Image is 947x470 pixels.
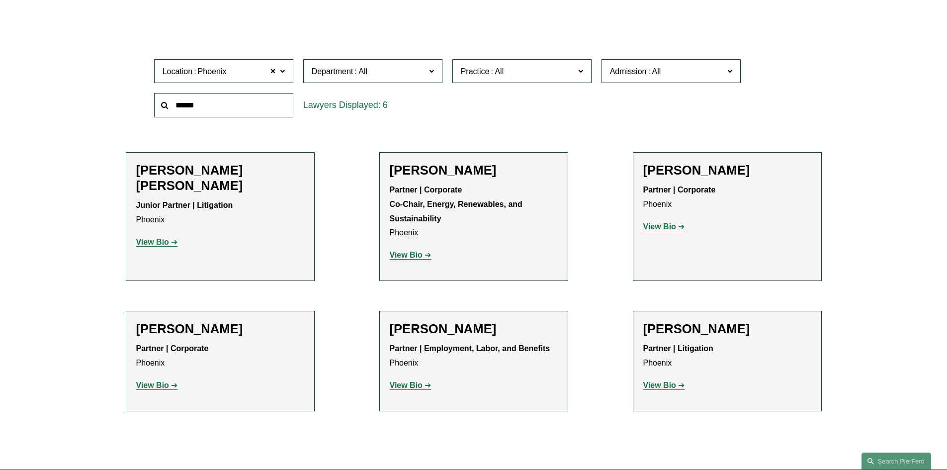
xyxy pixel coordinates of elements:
[383,100,388,110] span: 6
[861,453,931,470] a: Search this site
[312,67,353,76] span: Department
[198,65,227,78] span: Phoenix
[461,67,490,76] span: Practice
[136,201,233,209] strong: Junior Partner | Litigation
[643,222,685,231] a: View Bio
[643,183,811,212] p: Phoenix
[136,381,169,389] strong: View Bio
[390,163,558,178] h2: [PERSON_NAME]
[390,321,558,337] h2: [PERSON_NAME]
[643,186,716,194] strong: Partner | Corporate
[643,321,811,337] h2: [PERSON_NAME]
[390,200,525,223] strong: Co-Chair, Energy, Renewables, and Sustainability
[136,344,209,353] strong: Partner | Corporate
[390,342,558,371] p: Phoenix
[643,342,811,371] p: Phoenix
[163,67,193,76] span: Location
[136,238,178,246] a: View Bio
[136,321,304,337] h2: [PERSON_NAME]
[136,238,169,246] strong: View Bio
[390,183,558,240] p: Phoenix
[643,344,713,353] strong: Partner | Litigation
[136,198,304,227] p: Phoenix
[643,222,676,231] strong: View Bio
[610,67,647,76] span: Admission
[390,251,431,259] a: View Bio
[136,163,304,193] h2: [PERSON_NAME] [PERSON_NAME]
[643,163,811,178] h2: [PERSON_NAME]
[643,381,685,389] a: View Bio
[136,342,304,371] p: Phoenix
[390,381,423,389] strong: View Bio
[136,381,178,389] a: View Bio
[643,381,676,389] strong: View Bio
[390,251,423,259] strong: View Bio
[390,344,550,353] strong: Partner | Employment, Labor, and Benefits
[390,186,462,194] strong: Partner | Corporate
[390,381,431,389] a: View Bio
